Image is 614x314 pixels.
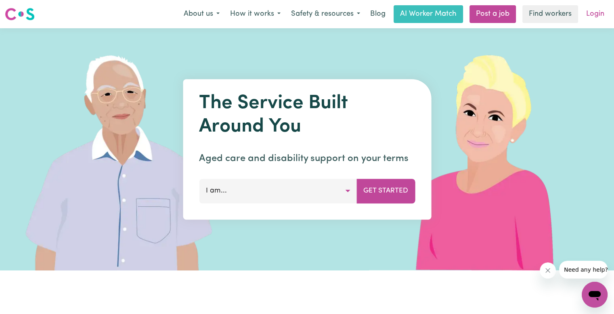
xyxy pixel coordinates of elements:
a: Login [581,5,609,23]
button: How it works [225,6,286,23]
button: Safety & resources [286,6,365,23]
button: I am... [199,179,357,203]
iframe: Button to launch messaging window [582,282,608,308]
iframe: Message from company [559,261,608,278]
iframe: Close message [540,262,556,278]
a: Careseekers logo [5,5,35,23]
a: AI Worker Match [394,5,463,23]
a: Find workers [522,5,578,23]
a: Post a job [469,5,516,23]
img: Careseekers logo [5,7,35,21]
h1: The Service Built Around You [199,92,415,138]
button: About us [178,6,225,23]
span: Need any help? [5,6,49,12]
button: Get Started [356,179,415,203]
a: Blog [365,5,390,23]
p: Aged care and disability support on your terms [199,151,415,166]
